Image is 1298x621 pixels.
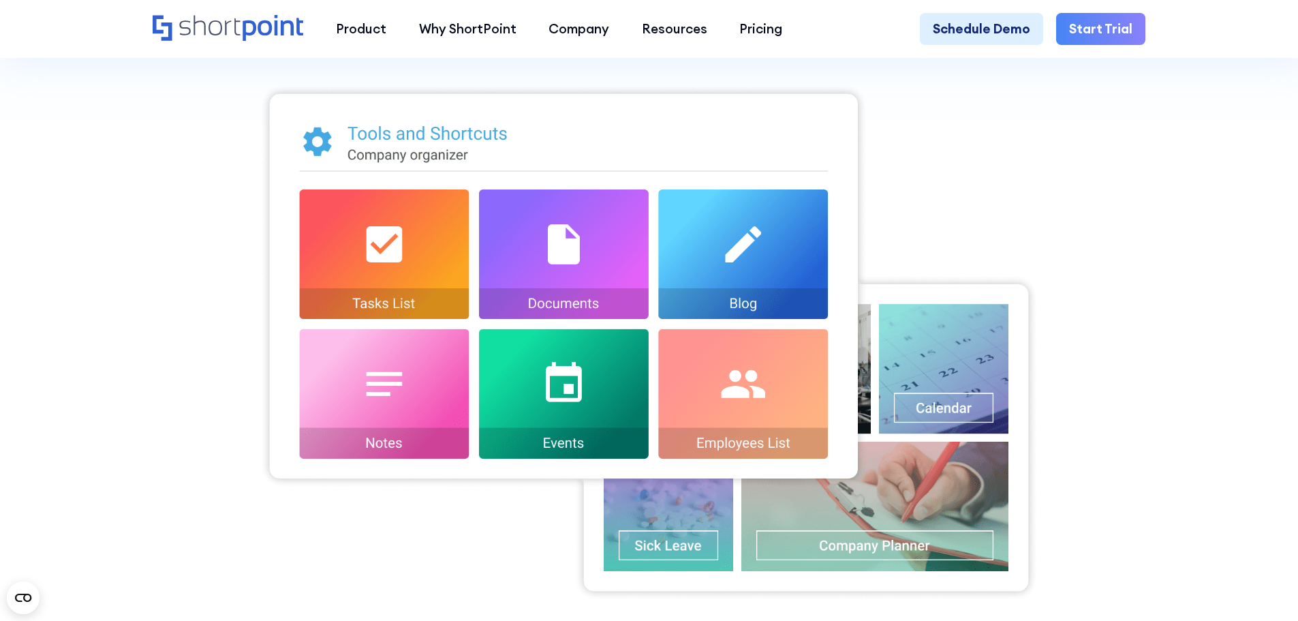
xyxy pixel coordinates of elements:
[625,13,724,46] a: Resources
[739,19,782,39] div: Pricing
[320,13,403,46] a: Product
[153,15,303,43] a: Home
[7,581,40,614] button: Open CMP widget
[532,13,625,46] a: Company
[403,13,533,46] a: Why ShortPoint
[1230,556,1298,621] iframe: Chat Widget
[336,19,386,39] div: Product
[724,13,799,46] a: Pricing
[642,19,707,39] div: Resources
[548,19,609,39] div: Company
[1056,13,1145,46] a: Start Trial
[920,13,1043,46] a: Schedule Demo
[419,19,516,39] div: Why ShortPoint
